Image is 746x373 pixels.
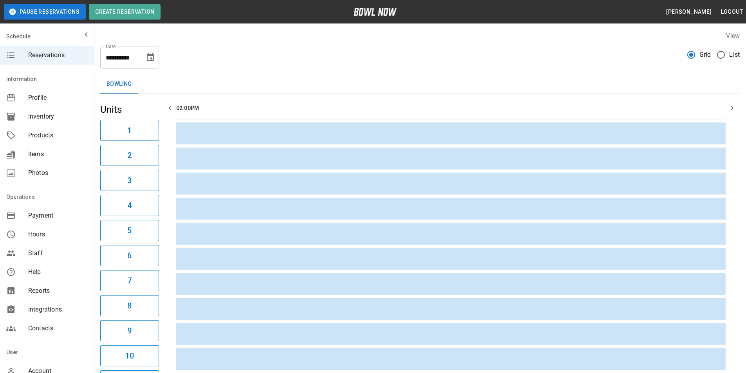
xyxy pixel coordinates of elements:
[100,245,159,266] button: 6
[699,50,711,59] span: Grid
[100,145,159,166] button: 2
[89,4,161,20] button: Create Reservation
[127,224,132,237] h6: 5
[100,220,159,241] button: 5
[100,320,159,341] button: 9
[143,50,158,65] button: Choose date, selected date is Aug 25, 2025
[28,93,88,103] span: Profile
[100,75,138,94] button: Bowling
[127,149,132,162] h6: 2
[100,195,159,216] button: 4
[100,295,159,316] button: 8
[100,120,159,141] button: 1
[28,168,88,178] span: Photos
[125,350,134,362] h6: 10
[100,170,159,191] button: 3
[100,103,159,116] h5: Units
[4,4,86,20] button: Pause Reservations
[28,211,88,220] span: Payment
[663,5,714,19] button: [PERSON_NAME]
[127,299,132,312] h6: 8
[28,305,88,314] span: Integrations
[28,324,88,333] span: Contacts
[718,5,746,19] button: Logout
[28,230,88,239] span: Hours
[127,249,132,262] h6: 6
[726,32,740,40] label: View
[729,50,740,59] span: List
[100,345,159,366] button: 10
[127,124,132,137] h6: 1
[176,97,726,119] th: 02:00PM
[28,286,88,296] span: Reports
[28,249,88,258] span: Staff
[28,267,88,277] span: Help
[28,131,88,140] span: Products
[28,150,88,159] span: Items
[354,8,397,16] img: logo
[28,50,88,60] span: Reservations
[127,174,132,187] h6: 3
[100,75,740,94] div: inventory tabs
[127,199,132,212] h6: 4
[100,270,159,291] button: 7
[127,274,132,287] h6: 7
[127,324,132,337] h6: 9
[28,112,88,121] span: Inventory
